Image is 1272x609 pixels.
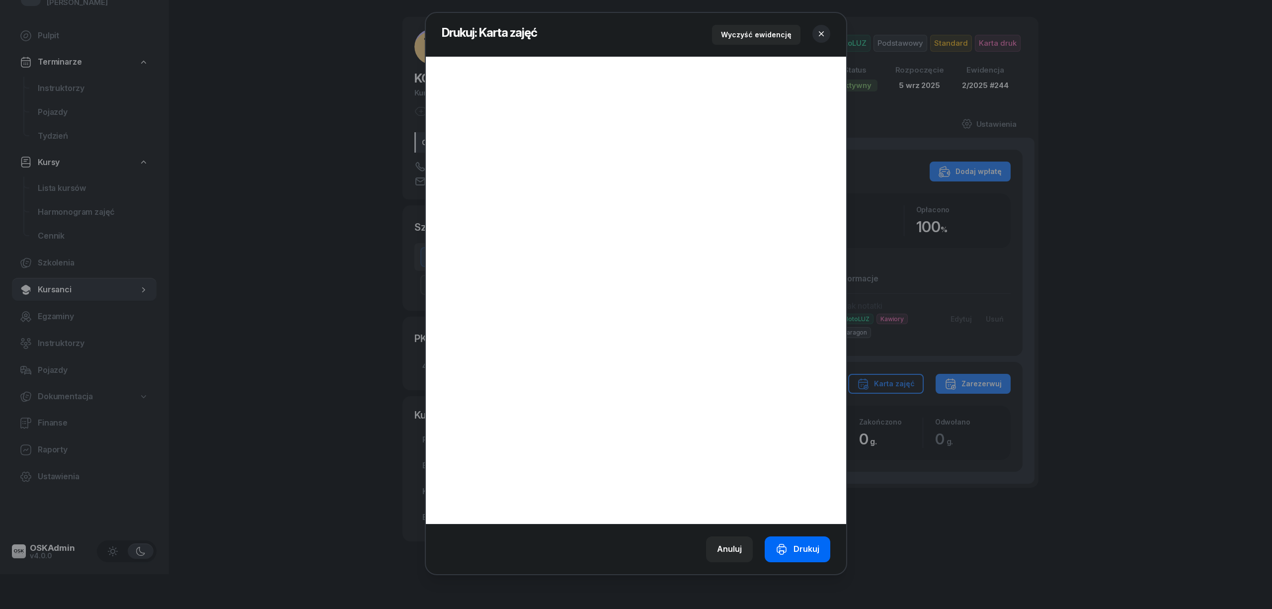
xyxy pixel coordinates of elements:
[765,536,830,562] button: Drukuj
[721,29,792,41] div: Wyczyść ewidencję
[442,25,537,40] span: Drukuj: Karta zajęć
[717,543,742,556] div: Anuluj
[712,25,800,45] button: Wyczyść ewidencję
[776,543,819,556] div: Drukuj
[706,536,753,562] button: Anuluj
